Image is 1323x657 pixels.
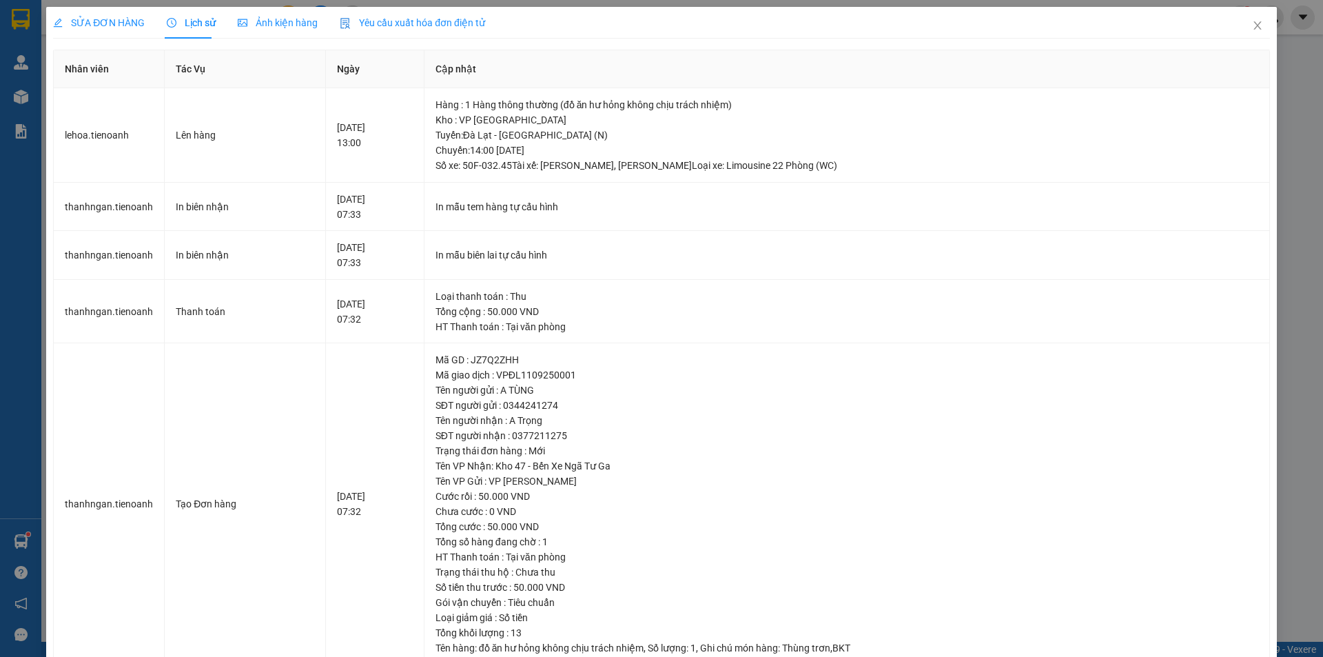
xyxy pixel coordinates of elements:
div: Loại thanh toán : Thu [435,289,1258,304]
div: [DATE] 07:32 [337,489,413,519]
span: edit [53,18,63,28]
div: [DATE] 07:32 [337,296,413,327]
th: Tác Vụ [165,50,326,88]
td: thanhngan.tienoanh [54,231,165,280]
td: lehoa.tienoanh [54,88,165,183]
div: Tạo Đơn hàng [176,496,314,512]
div: Mã GD : JZ7Q2ZHH [435,352,1258,367]
th: Ngày [326,50,424,88]
span: Ảnh kiện hàng [238,17,318,28]
img: icon [340,18,351,29]
div: [DATE] 07:33 [337,240,413,270]
div: Tên hàng: , Số lượng: , Ghi chú món hàng: [435,640,1258,656]
div: Tổng số hàng đang chờ : 1 [435,534,1258,549]
div: Lên hàng [176,128,314,143]
td: thanhngan.tienoanh [54,280,165,344]
div: Tổng khối lượng : 13 [435,625,1258,640]
div: Tổng cước : 50.000 VND [435,519,1258,534]
div: Chưa cước : 0 VND [435,504,1258,519]
div: SĐT người nhận : 0377211275 [435,428,1258,443]
div: In mẫu biên lai tự cấu hình [435,247,1258,263]
span: đồ ăn hư hỏng không chịu trách nhiệm [479,643,644,654]
div: In biên nhận [176,247,314,263]
div: In mẫu tem hàng tự cấu hình [435,199,1258,214]
div: Tổng cộng : 50.000 VND [435,304,1258,319]
div: Trạng thái đơn hàng : Mới [435,443,1258,458]
div: Số tiền thu trước : 50.000 VND [435,580,1258,595]
span: Lịch sử [167,17,216,28]
span: Thùng trơn,BKT [782,643,850,654]
span: 1 [690,643,696,654]
div: HT Thanh toán : Tại văn phòng [435,549,1258,565]
span: clock-circle [167,18,176,28]
span: SỬA ĐƠN HÀNG [53,17,145,28]
td: thanhngan.tienoanh [54,183,165,232]
div: Hàng : 1 Hàng thông thường (đồ ăn hư hỏng không chịu trách nhiệm) [435,97,1258,112]
div: [DATE] 07:33 [337,192,413,222]
div: Kho : VP [GEOGRAPHIC_DATA] [435,112,1258,128]
th: Nhân viên [54,50,165,88]
th: Cập nhật [424,50,1270,88]
div: Tên người gửi : A TÙNG [435,383,1258,398]
span: close [1252,20,1263,31]
div: Mã giao dịch : VPĐL1109250001 [435,367,1258,383]
div: Gói vận chuyển : Tiêu chuẩn [435,595,1258,610]
div: In biên nhận [176,199,314,214]
div: Thanh toán [176,304,314,319]
button: Close [1238,7,1277,46]
div: Tên VP Nhận: Kho 47 - Bến Xe Ngã Tư Ga [435,458,1258,474]
span: picture [238,18,247,28]
div: Trạng thái thu hộ : Chưa thu [435,565,1258,580]
div: Tên VP Gửi : VP [PERSON_NAME] [435,474,1258,489]
div: Cước rồi : 50.000 VND [435,489,1258,504]
div: [DATE] 13:00 [337,120,413,150]
div: SĐT người gửi : 0344241274 [435,398,1258,413]
div: HT Thanh toán : Tại văn phòng [435,319,1258,334]
div: Loại giảm giá : Số tiền [435,610,1258,625]
span: Yêu cầu xuất hóa đơn điện tử [340,17,485,28]
div: Tên người nhận : A Trọng [435,413,1258,428]
div: Tuyến : Đà Lạt - [GEOGRAPHIC_DATA] (N) Chuyến: 14:00 [DATE] Số xe: 50F-032.45 Tài xế: [PERSON_NAM... [435,128,1258,173]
